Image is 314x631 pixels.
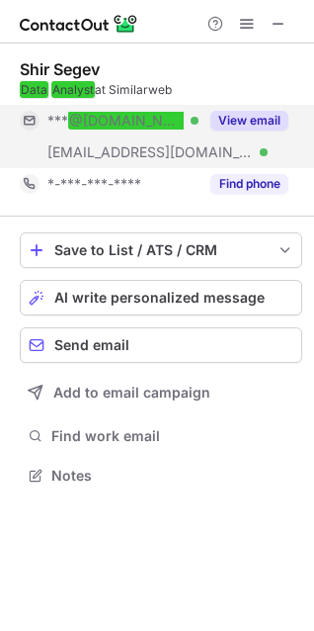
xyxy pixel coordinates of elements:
[54,337,129,353] span: Send email
[20,232,302,268] button: save-profile-one-click
[20,280,302,315] button: AI write personalized message
[20,375,302,410] button: Add to email campaign
[20,12,138,36] img: ContactOut v5.3.10
[68,111,199,130] em: @[DOMAIN_NAME]
[20,81,302,99] div: at Similarweb
[210,111,288,131] button: Reveal Button
[20,59,100,79] div: Shir Segev
[51,427,294,445] span: Find work email
[20,422,302,450] button: Find work email
[20,327,302,363] button: Send email
[51,467,294,485] span: Notes
[51,81,95,98] em: Analyst
[47,143,253,161] span: [EMAIL_ADDRESS][DOMAIN_NAME]
[20,81,48,98] em: Data
[20,462,302,490] button: Notes
[53,385,210,401] span: Add to email campaign
[54,290,265,306] span: AI write personalized message
[54,242,268,258] div: Save to List / ATS / CRM
[210,174,288,194] button: Reveal Button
